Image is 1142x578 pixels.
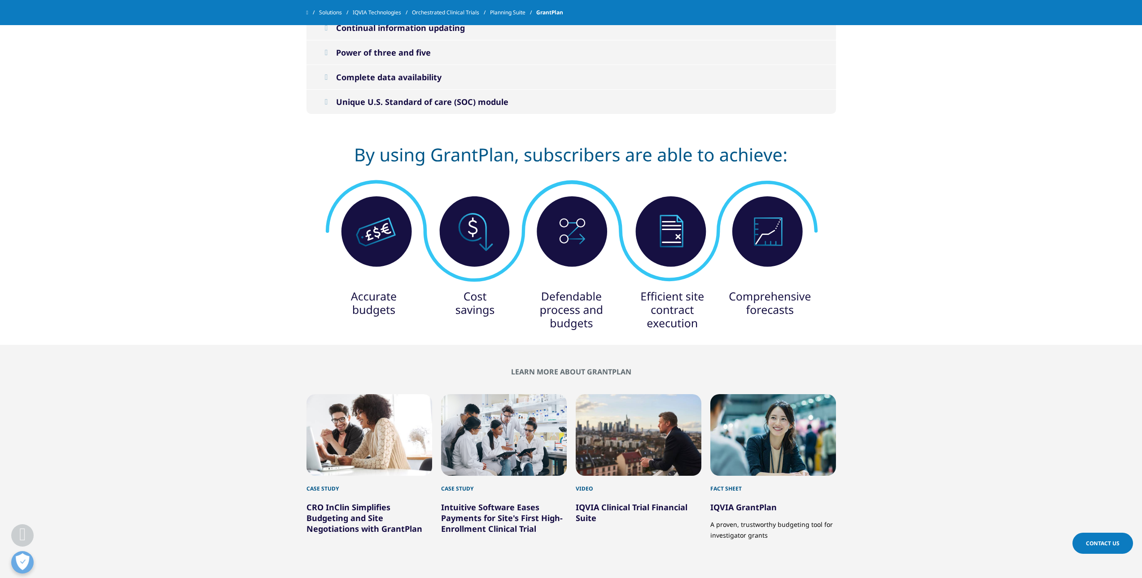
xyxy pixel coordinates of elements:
[490,4,536,21] a: Planning Suite
[336,22,465,33] div: Continual information updating
[353,4,412,21] a: IQVIA Technologies
[319,4,353,21] a: Solutions
[336,96,508,107] div: Unique U.S. Standard of care (SOC) module
[536,4,563,21] span: GrantPlan
[306,65,836,89] button: Complete data availability
[576,502,687,523] a: IQVIA Clinical Trial Financial Suite
[576,476,701,493] div: Video
[710,394,836,573] div: 4 / 12
[710,476,836,493] div: Fact Sheet
[306,367,836,376] h2: Learn more about GRANTPLAN
[306,16,836,40] button: Continual information updating
[576,394,701,573] div: 3 / 12
[336,47,431,58] div: Power of three and five
[441,476,567,493] div: Case Study
[1072,533,1133,554] a: Contact Us
[710,513,836,541] p: A proven, trustworthy budgeting tool for investigator grants
[11,551,34,574] button: Open Preferences
[710,502,777,513] a: IQVIA GrantPlan
[412,4,490,21] a: Orchestrated Clinical Trials
[306,502,422,534] a: CRO InClin Simplifies Budgeting and Site Negotiations with GrantPlan
[441,394,567,573] div: 2 / 12
[1086,539,1120,547] span: Contact Us
[306,40,836,65] button: Power of three and five
[336,72,442,83] div: Complete data availability
[306,476,432,493] div: Case Study
[306,90,836,114] button: Unique U.S. Standard of care (SOC) module
[441,502,563,534] a: Intuitive Software Eases Payments for Site's First High-Enrollment Clinical Trial
[306,394,432,573] div: 1 / 12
